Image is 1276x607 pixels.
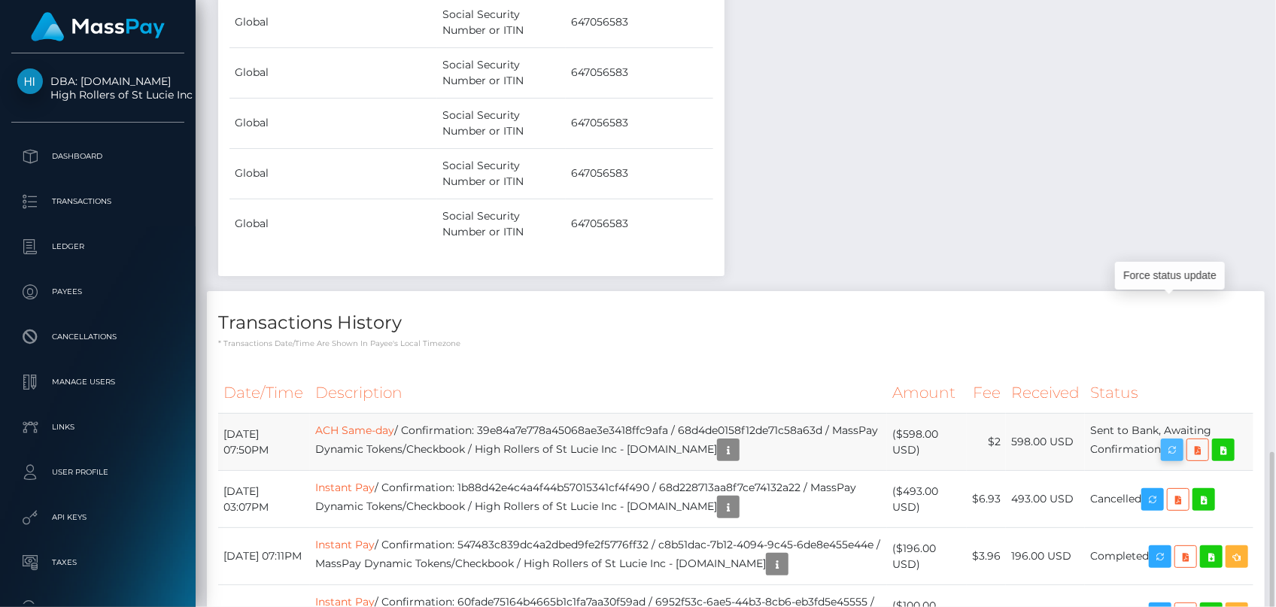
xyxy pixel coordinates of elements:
[17,235,178,258] p: Ledger
[218,372,310,414] th: Date/Time
[437,98,566,148] td: Social Security Number or ITIN
[218,310,1253,336] h4: Transactions History
[11,544,184,581] a: Taxes
[11,74,184,102] span: DBA: [DOMAIN_NAME] High Rollers of St Lucie Inc
[11,318,184,356] a: Cancellations
[1085,414,1253,471] td: Sent to Bank, Awaiting Confirmation
[17,461,178,484] p: User Profile
[967,471,1006,528] td: $6.93
[566,199,713,249] td: 647056583
[437,199,566,249] td: Social Security Number or ITIN
[17,190,178,213] p: Transactions
[310,528,887,585] td: / Confirmation: 547483c839dc4a2dbed9fe2f5776ff32 / c8b51dac-7b12-4094-9c45-6de8e455e44e / MassPay...
[229,47,437,98] td: Global
[17,371,178,393] p: Manage Users
[17,281,178,303] p: Payees
[229,98,437,148] td: Global
[967,372,1006,414] th: Fee
[1115,262,1225,290] div: Force status update
[11,273,184,311] a: Payees
[1006,372,1085,414] th: Received
[11,363,184,401] a: Manage Users
[566,47,713,98] td: 647056583
[437,47,566,98] td: Social Security Number or ITIN
[11,138,184,175] a: Dashboard
[437,148,566,199] td: Social Security Number or ITIN
[218,471,310,528] td: [DATE] 03:07PM
[887,528,967,585] td: ($196.00 USD)
[1006,471,1085,528] td: 493.00 USD
[11,499,184,536] a: API Keys
[218,414,310,471] td: [DATE] 07:50PM
[31,12,165,41] img: MassPay Logo
[17,506,178,529] p: API Keys
[310,471,887,528] td: / Confirmation: 1b88d42e4c4a4f44b57015341cf4f490 / 68d228713aa8f7ce74132a22 / MassPay Dynamic Tok...
[1006,414,1085,471] td: 598.00 USD
[315,481,375,494] a: Instant Pay
[218,528,310,585] td: [DATE] 07:11PM
[17,326,178,348] p: Cancellations
[1085,471,1253,528] td: Cancelled
[315,538,375,551] a: Instant Pay
[887,471,967,528] td: ($493.00 USD)
[17,68,43,94] img: High Rollers of St Lucie Inc
[315,423,394,437] a: ACH Same-day
[566,98,713,148] td: 647056583
[310,414,887,471] td: / Confirmation: 39e84a7e778a45068ae3e3418ffc9afa / 68d4de0158f12de71c58a63d / MassPay Dynamic Tok...
[17,145,178,168] p: Dashboard
[566,148,713,199] td: 647056583
[11,228,184,266] a: Ledger
[11,454,184,491] a: User Profile
[310,372,887,414] th: Description
[887,372,967,414] th: Amount
[11,408,184,446] a: Links
[967,528,1006,585] td: $3.96
[17,551,178,574] p: Taxes
[229,199,437,249] td: Global
[1085,528,1253,585] td: Completed
[887,414,967,471] td: ($598.00 USD)
[1085,372,1253,414] th: Status
[11,183,184,220] a: Transactions
[967,414,1006,471] td: $2
[229,148,437,199] td: Global
[218,338,1253,349] p: * Transactions date/time are shown in payee's local timezone
[17,416,178,439] p: Links
[1006,528,1085,585] td: 196.00 USD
